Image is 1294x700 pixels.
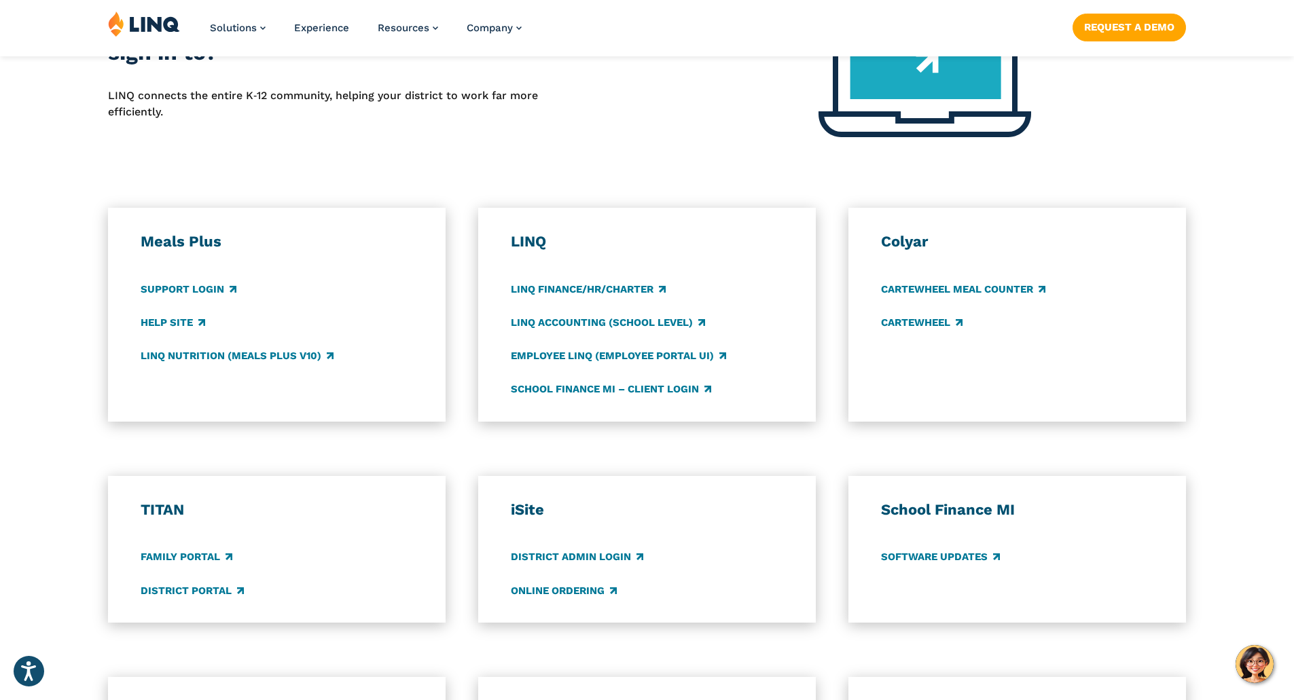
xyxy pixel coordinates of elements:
[210,22,257,34] span: Solutions
[511,348,726,363] a: Employee LINQ (Employee Portal UI)
[1073,11,1186,41] nav: Button Navigation
[141,500,414,519] h3: TITAN
[141,348,334,363] a: LINQ Nutrition (Meals Plus v10)
[210,11,522,56] nav: Primary Navigation
[1073,14,1186,41] a: Request a Demo
[294,22,349,34] a: Experience
[881,232,1154,251] h3: Colyar
[1236,645,1274,683] button: Hello, have a question? Let’s chat.
[141,583,244,598] a: District Portal
[378,22,429,34] span: Resources
[467,22,522,34] a: Company
[378,22,438,34] a: Resources
[108,88,539,121] p: LINQ connects the entire K‑12 community, helping your district to work far more efficiently.
[881,315,963,330] a: CARTEWHEEL
[511,382,711,397] a: School Finance MI – Client Login
[511,500,784,519] h3: iSite
[141,315,205,330] a: Help Site
[881,550,1000,565] a: Software Updates
[881,500,1154,519] h3: School Finance MI
[511,583,617,598] a: Online Ordering
[141,282,236,297] a: Support Login
[511,315,705,330] a: LINQ Accounting (school level)
[141,550,232,565] a: Family Portal
[511,282,666,297] a: LINQ Finance/HR/Charter
[511,550,643,565] a: District Admin Login
[210,22,266,34] a: Solutions
[511,232,784,251] h3: LINQ
[141,232,414,251] h3: Meals Plus
[467,22,513,34] span: Company
[108,11,180,37] img: LINQ | K‑12 Software
[881,282,1045,297] a: CARTEWHEEL Meal Counter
